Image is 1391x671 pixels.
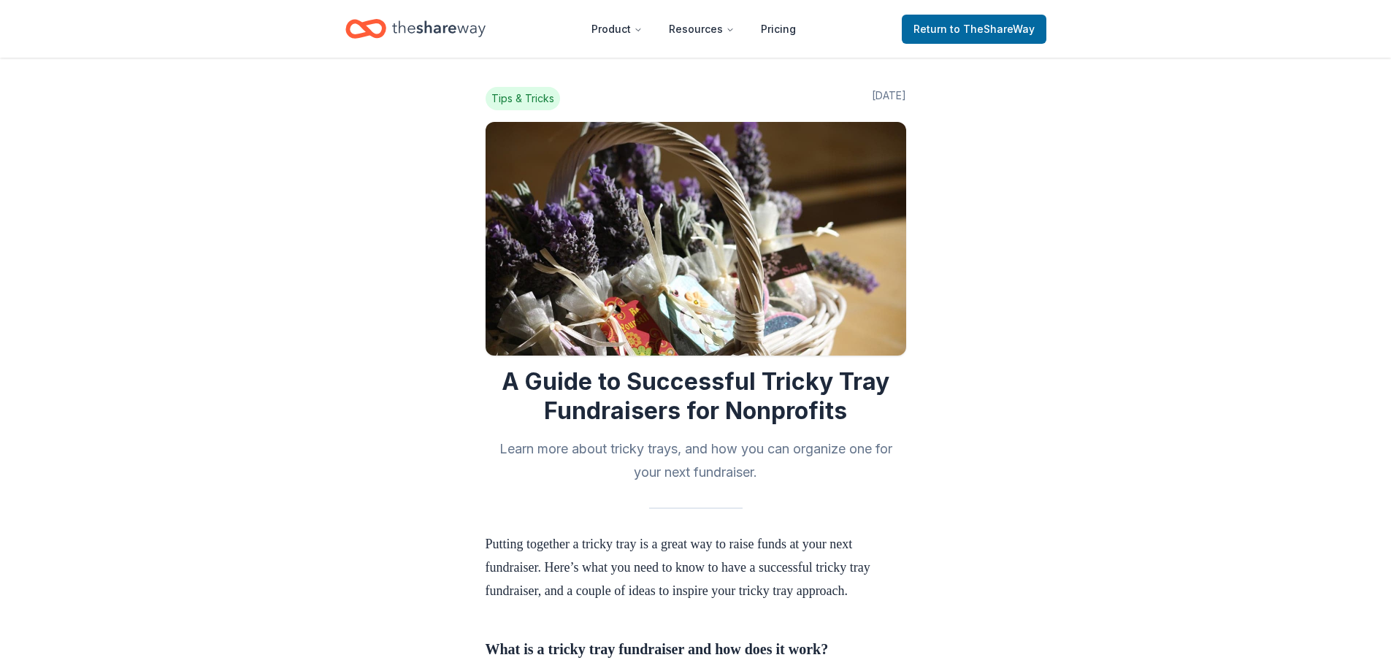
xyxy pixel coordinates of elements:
span: Tips & Tricks [486,87,560,110]
h2: Learn more about tricky trays, and how you can organize one for your next fundraiser. [486,437,906,484]
a: Home [345,12,486,46]
span: Return [913,20,1035,38]
span: [DATE] [872,87,906,110]
p: Putting together a tricky tray is a great way to raise funds at your next fundraiser. Here’s what... [486,532,906,602]
a: Pricing [749,15,808,44]
span: to TheShareWay [950,23,1035,35]
button: Product [580,15,654,44]
button: Resources [657,15,746,44]
h3: What is a tricky tray fundraiser and how does it work? [486,637,906,661]
a: Returnto TheShareWay [902,15,1046,44]
h1: A Guide to Successful Tricky Tray Fundraisers for Nonprofits [486,367,906,426]
nav: Main [580,12,808,46]
img: Image for A Guide to Successful Tricky Tray Fundraisers for Nonprofits [486,122,906,356]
